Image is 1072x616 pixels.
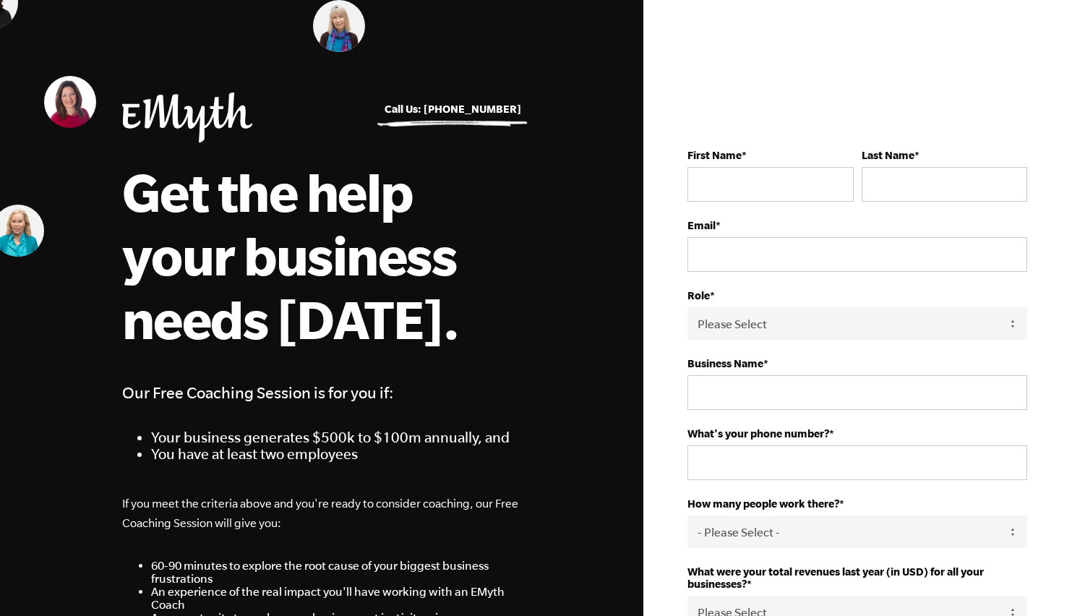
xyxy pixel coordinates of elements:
strong: First Name [687,149,742,161]
a: Call Us: [PHONE_NUMBER] [385,103,521,115]
strong: Business Name [687,357,763,369]
strong: Last Name [862,149,914,161]
li: 60-90 minutes to explore the root cause of your biggest business frustrations [151,559,521,585]
h1: Get the help your business needs [DATE]. [122,160,520,351]
li: You have at least two employees [151,445,521,462]
strong: What were your total revenues last year (in USD) for all your businesses? [687,565,984,590]
h4: Our Free Coaching Session is for you if: [122,380,521,406]
p: If you meet the criteria above and you're ready to consider coaching, our Free Coaching Session w... [122,494,521,533]
li: An experience of the real impact you'll have working with an EMyth Coach [151,585,521,611]
img: Vicky Gavrias, EMyth Business Coach [44,76,96,128]
li: Your business generates $500k to $100m annually, and [151,429,521,445]
strong: What's your phone number? [687,427,829,440]
strong: Role [687,289,710,301]
strong: How many people work there? [687,497,839,510]
img: EMyth [122,93,252,142]
strong: Email [687,219,716,231]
